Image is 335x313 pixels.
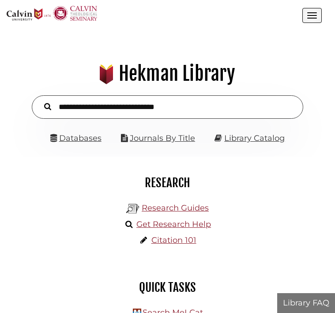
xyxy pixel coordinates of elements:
button: Search [40,101,56,112]
img: Calvin Theological Seminary [53,6,97,21]
a: Citation 101 [151,235,196,245]
img: Hekman Library Logo [126,202,139,215]
a: Journals By Title [130,133,195,143]
i: Search [44,103,51,111]
a: Research Guides [142,203,209,213]
a: Library Catalog [224,133,285,143]
h1: Hekman Library [11,62,323,86]
a: Get Research Help [136,219,211,229]
h2: Research [13,175,322,190]
h2: Quick Tasks [13,280,322,295]
a: Databases [50,133,102,143]
button: Open the menu [302,8,322,23]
